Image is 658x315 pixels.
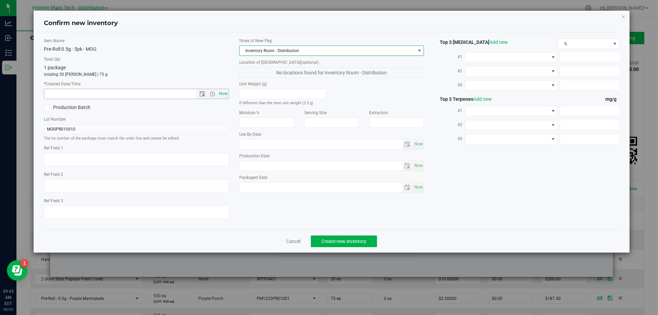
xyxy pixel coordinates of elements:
[434,39,508,45] span: Top 3 [MEDICAL_DATA]
[473,96,492,102] a: Add new
[239,59,424,65] label: Location of [GEOGRAPHIC_DATA]
[44,19,118,28] h4: Confirm new inventory
[7,260,27,281] iframe: Resource center
[434,119,465,131] label: #2
[239,67,424,77] span: No locations found for Inventory Room - Distribution
[465,52,558,62] span: NO DATA FOUND
[301,60,319,65] span: (optional)
[412,161,424,171] span: select
[217,89,229,99] span: Set Current date
[44,65,66,70] span: 1 package
[413,182,424,192] span: Set Current date
[44,145,229,151] label: Ref Field 1
[465,106,558,116] span: NO DATA FOUND
[44,71,229,77] p: totaling 30 [PERSON_NAME] | 75 g
[434,79,465,91] label: #3
[239,81,327,87] label: Unit Weight (g)
[44,46,229,53] div: Pre-Roll 0.5g - 5pk - MOG
[369,110,424,116] label: Extraction
[403,140,413,149] span: select
[465,80,558,90] span: NO DATA FOUND
[311,235,377,247] button: Create new inventory
[206,91,218,97] span: Open the time view
[286,238,301,245] a: Cancel
[240,46,415,56] span: Inventory Room - Distribution
[196,91,208,97] span: Open the date view
[465,134,558,144] span: NO DATA FOUND
[239,131,424,137] label: Use By Date
[558,39,610,49] span: %
[44,116,229,122] label: Lot Number
[20,259,28,267] iframe: Resource center unread badge
[239,110,294,116] label: Moisture %
[465,120,558,130] span: NO DATA FOUND
[434,133,465,145] label: #3
[465,66,558,76] span: NO DATA FOUND
[44,171,229,178] label: Ref Field 2
[321,239,366,244] span: Create new inventory
[412,183,424,192] span: select
[44,56,229,62] label: Total Qty
[239,38,424,44] label: Area of New Pkg
[413,139,424,149] span: Set Current date
[239,101,313,105] small: If different than the item unit weight (2.5 g)
[434,105,465,117] label: #1
[434,96,492,102] span: Top 3 Terpenes
[434,65,465,77] label: #2
[605,96,619,102] span: mg/g
[44,81,229,87] label: Created Date/Time
[412,140,424,149] span: select
[489,39,508,45] a: Add new
[44,198,229,204] label: Ref Field 3
[403,183,413,192] span: select
[403,161,413,171] span: select
[434,51,465,63] label: #1
[239,153,424,159] label: Production Date
[413,161,424,171] span: Set Current date
[304,110,359,116] label: Serving Size
[239,174,424,181] label: Packaged Date
[44,136,180,141] small: The lot number of the package must match the order line and cannot be edited.
[44,104,131,111] label: Production Batch
[44,38,229,44] label: Item Name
